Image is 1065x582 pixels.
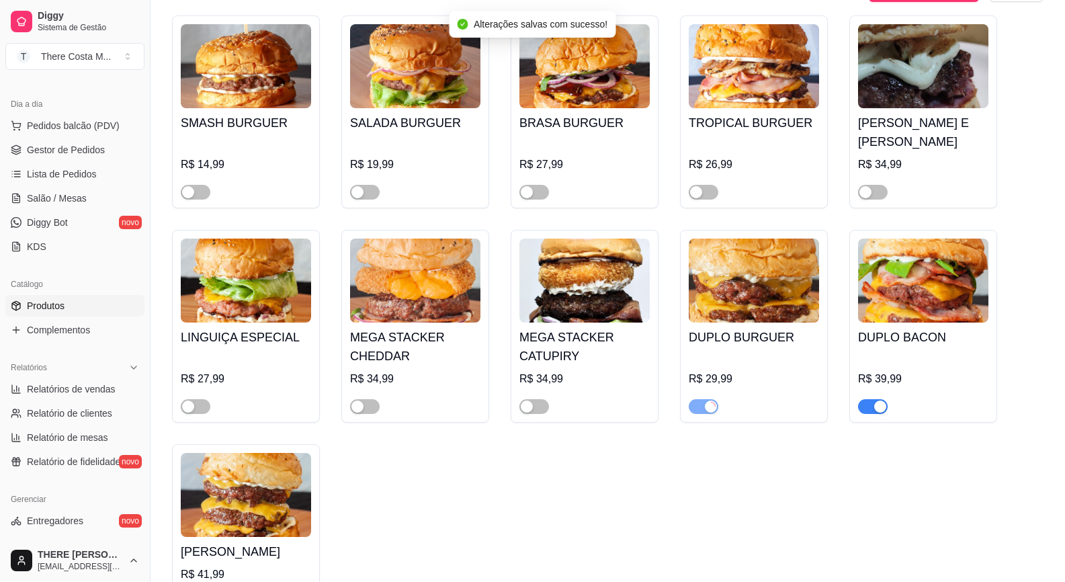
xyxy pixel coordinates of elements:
span: Nota Fiscal (NFC-e) [27,538,110,552]
span: Salão / Mesas [27,192,87,205]
span: Alterações salvas com sucesso! [474,19,607,30]
span: Relatório de fidelidade [27,455,120,468]
img: product-image [181,24,311,108]
div: R$ 34,99 [858,157,988,173]
img: product-image [519,239,650,323]
img: product-image [519,24,650,108]
div: R$ 19,99 [350,157,480,173]
a: Gestor de Pedidos [5,139,144,161]
button: Select a team [5,43,144,70]
span: Lista de Pedidos [27,167,97,181]
span: check-circle [458,19,468,30]
img: product-image [350,24,480,108]
span: Complementos [27,323,90,337]
img: product-image [689,24,819,108]
div: R$ 14,99 [181,157,311,173]
h4: MEGA STACKER CATUPIRY [519,328,650,366]
div: Dia a dia [5,93,144,115]
div: R$ 27,99 [181,371,311,387]
img: product-image [181,453,311,537]
span: Pedidos balcão (PDV) [27,119,120,132]
a: KDS [5,236,144,257]
span: KDS [27,240,46,253]
div: R$ 34,99 [519,371,650,387]
h4: BRASA BURGUER [519,114,650,132]
img: product-image [350,239,480,323]
img: product-image [858,239,988,323]
span: [EMAIL_ADDRESS][DOMAIN_NAME] [38,561,123,572]
a: Relatório de fidelidadenovo [5,451,144,472]
a: Relatórios de vendas [5,378,144,400]
div: R$ 34,99 [350,371,480,387]
img: product-image [858,24,988,108]
h4: SMASH BURGUER [181,114,311,132]
span: Diggy [38,10,139,22]
div: R$ 26,99 [689,157,819,173]
span: loading [704,400,717,413]
span: Relatório de mesas [27,431,108,444]
span: T [17,50,30,63]
div: R$ 29,99 [689,371,819,387]
span: Gestor de Pedidos [27,143,105,157]
span: THERE [PERSON_NAME] [38,549,123,561]
img: product-image [181,239,311,323]
h4: SALADA BURGUER [350,114,480,132]
span: Relatórios [11,362,47,373]
span: Diggy Bot [27,216,68,229]
span: Relatórios de vendas [27,382,116,396]
a: Relatório de mesas [5,427,144,448]
a: Lista de Pedidos [5,163,144,185]
a: Nota Fiscal (NFC-e) [5,534,144,556]
a: Relatório de clientes [5,403,144,424]
span: Entregadores [27,514,83,528]
a: Diggy Botnovo [5,212,144,233]
span: Sistema de Gestão [38,22,139,33]
h4: TROPICAL BURGUER [689,114,819,132]
a: DiggySistema de Gestão [5,5,144,38]
a: Produtos [5,295,144,317]
div: Gerenciar [5,489,144,510]
button: THERE [PERSON_NAME][EMAIL_ADDRESS][DOMAIN_NAME] [5,544,144,577]
div: There Costa M ... [41,50,111,63]
span: Relatório de clientes [27,407,112,420]
a: Salão / Mesas [5,188,144,209]
span: Produtos [27,299,65,313]
button: Pedidos balcão (PDV) [5,115,144,136]
h4: LINGUIÇA ESPECIAL [181,328,311,347]
a: Entregadoresnovo [5,510,144,532]
div: R$ 27,99 [519,157,650,173]
a: Complementos [5,319,144,341]
img: product-image [689,239,819,323]
h4: DUPLO BACON [858,328,988,347]
h4: MEGA STACKER CHEDDAR [350,328,480,366]
h4: [PERSON_NAME] E [PERSON_NAME] [858,114,988,151]
div: Catálogo [5,274,144,295]
h4: DUPLO BURGUER [689,328,819,347]
h4: [PERSON_NAME] [181,542,311,561]
div: R$ 39,99 [858,371,988,387]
